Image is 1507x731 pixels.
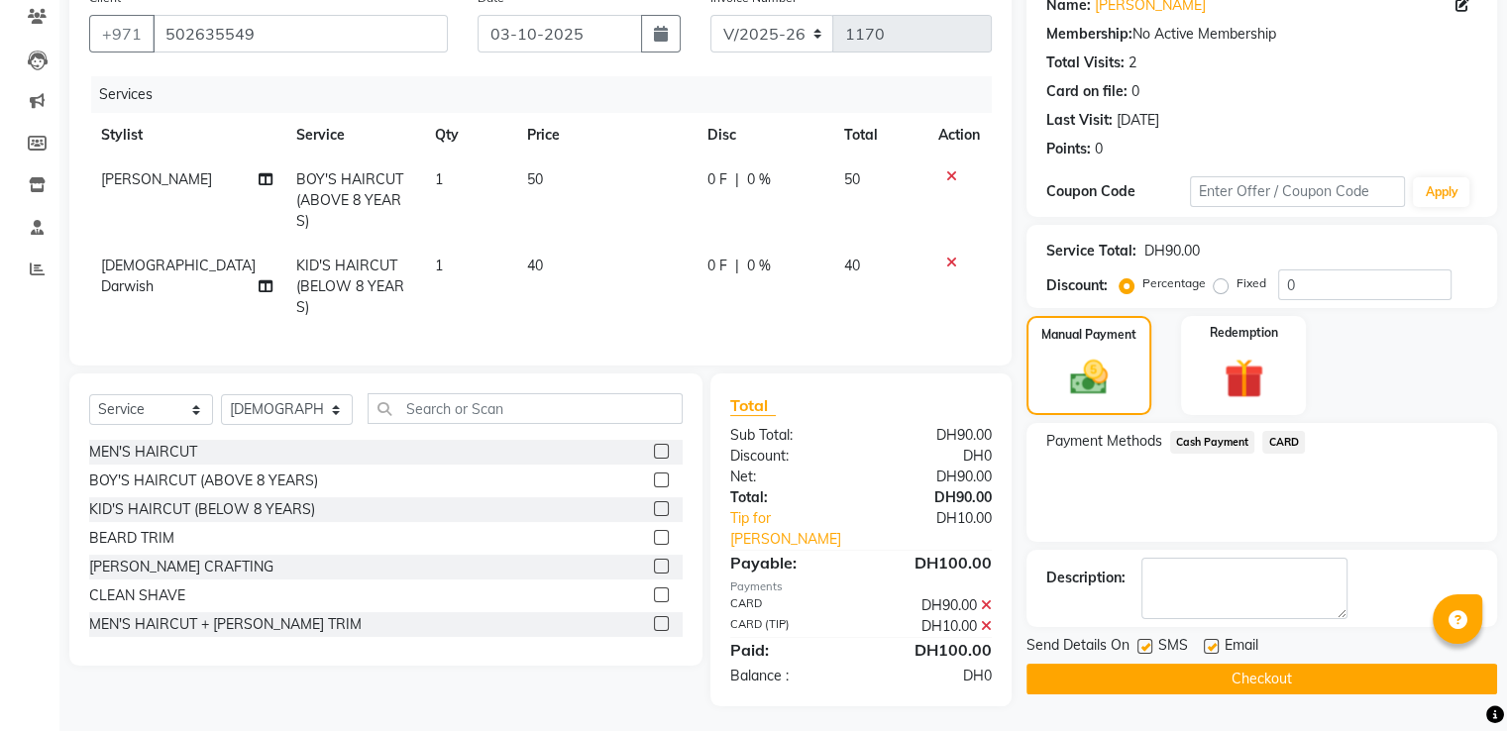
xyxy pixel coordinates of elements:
[715,595,861,616] div: CARD
[89,614,362,635] div: MEN'S HAIRCUT + [PERSON_NAME] TRIM
[1046,52,1125,73] div: Total Visits:
[1026,635,1130,660] span: Send Details On
[926,113,992,157] th: Action
[1046,431,1162,452] span: Payment Methods
[715,666,861,686] div: Balance :
[1237,274,1266,292] label: Fixed
[730,578,992,595] div: Payments
[1190,176,1406,207] input: Enter Offer / Coupon Code
[1058,356,1120,399] img: _cash.svg
[1413,177,1469,207] button: Apply
[1046,81,1128,102] div: Card on file:
[284,113,423,157] th: Service
[435,257,443,274] span: 1
[861,551,1007,574] div: DH100.00
[715,446,861,467] div: Discount:
[844,257,860,274] span: 40
[715,467,861,487] div: Net:
[715,638,861,662] div: Paid:
[832,113,926,157] th: Total
[1210,324,1278,342] label: Redemption
[1144,241,1200,261] div: DH90.00
[101,257,256,295] span: [DEMOGRAPHIC_DATA] Darwish
[696,113,833,157] th: Disc
[1142,274,1206,292] label: Percentage
[747,256,771,276] span: 0 %
[1158,635,1188,660] span: SMS
[1026,664,1497,694] button: Checkout
[89,499,315,520] div: KID'S HAIRCUT (BELOW 8 YEARS)
[101,170,212,188] span: [PERSON_NAME]
[435,170,443,188] span: 1
[527,170,543,188] span: 50
[735,169,739,190] span: |
[1046,241,1136,261] div: Service Total:
[91,76,1007,113] div: Services
[861,425,1007,446] div: DH90.00
[861,638,1007,662] div: DH100.00
[735,256,739,276] span: |
[527,257,543,274] span: 40
[707,169,727,190] span: 0 F
[861,616,1007,637] div: DH10.00
[715,551,861,574] div: Payable:
[1170,431,1255,454] span: Cash Payment
[844,170,860,188] span: 50
[153,15,448,52] input: Search by Name/Mobile/Email/Code
[296,170,403,230] span: BOY'S HAIRCUT (ABOVE 8 YEARS)
[715,425,861,446] div: Sub Total:
[1041,326,1136,344] label: Manual Payment
[1129,52,1136,73] div: 2
[747,169,771,190] span: 0 %
[89,528,174,549] div: BEARD TRIM
[1046,110,1113,131] div: Last Visit:
[89,585,185,606] div: CLEAN SHAVE
[89,113,284,157] th: Stylist
[1131,81,1139,102] div: 0
[1046,181,1190,202] div: Coupon Code
[1046,568,1126,588] div: Description:
[715,487,861,508] div: Total:
[1225,635,1258,660] span: Email
[1117,110,1159,131] div: [DATE]
[1046,24,1477,45] div: No Active Membership
[861,446,1007,467] div: DH0
[1212,354,1276,403] img: _gift.svg
[1046,275,1108,296] div: Discount:
[89,470,318,491] div: BOY'S HAIRCUT (ABOVE 8 YEARS)
[730,395,776,416] span: Total
[861,595,1007,616] div: DH90.00
[861,666,1007,686] div: DH0
[861,467,1007,487] div: DH90.00
[1262,431,1305,454] span: CARD
[715,616,861,637] div: CARD (TIP)
[423,113,515,157] th: Qty
[296,257,404,316] span: KID'S HAIRCUT (BELOW 8 YEARS)
[885,508,1006,550] div: DH10.00
[368,393,683,424] input: Search or Scan
[89,557,273,577] div: [PERSON_NAME] CRAFTING
[1046,139,1091,159] div: Points:
[89,442,197,463] div: MEN'S HAIRCUT
[515,113,695,157] th: Price
[707,256,727,276] span: 0 F
[1095,139,1103,159] div: 0
[861,487,1007,508] div: DH90.00
[1046,24,1132,45] div: Membership:
[89,15,155,52] button: +971
[715,508,885,550] a: Tip for [PERSON_NAME]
